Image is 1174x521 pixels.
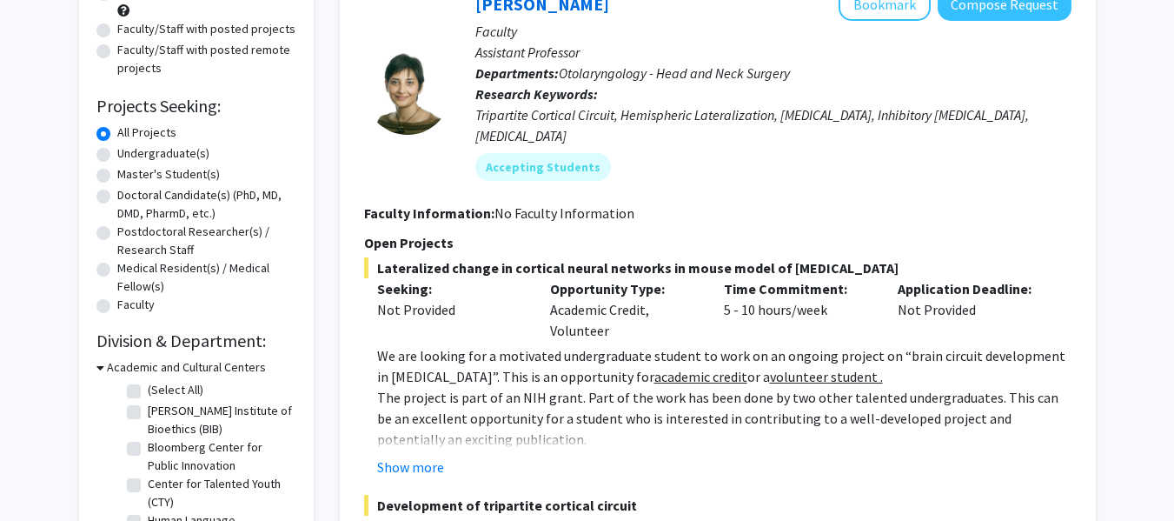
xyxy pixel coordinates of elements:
[475,42,1071,63] p: Assistant Professor
[117,20,295,38] label: Faculty/Staff with posted projects
[475,104,1071,146] div: Tripartite Cortical Circuit, Hemispheric Lateralization, [MEDICAL_DATA], Inhibitory [MEDICAL_DATA...
[559,64,790,82] span: Otolaryngology - Head and Neck Surgery
[377,278,525,299] p: Seeking:
[364,257,1071,278] span: Lateralized change in cortical neural networks in mouse model of [MEDICAL_DATA]
[117,41,296,77] label: Faculty/Staff with posted remote projects
[377,387,1071,450] p: The project is part of an NIH grant. Part of the work has been done by two other talented undergr...
[148,381,203,399] label: (Select All)
[148,438,292,475] label: Bloomberg Center for Public Innovation
[107,358,266,377] h3: Academic and Cultural Centers
[885,278,1058,341] div: Not Provided
[13,443,74,508] iframe: Chat
[117,186,296,223] label: Doctoral Candidate(s) (PhD, MD, DMD, PharmD, etc.)
[364,495,1071,516] span: Development of tripartite cortical circuit
[117,165,220,184] label: Master's Student(s)
[475,21,1071,42] p: Faculty
[711,278,885,341] div: 5 - 10 hours/week
[475,85,598,103] b: Research Keywords:
[724,278,872,299] p: Time Commitment:
[117,144,209,163] label: Undergraduate(s)
[117,259,296,296] label: Medical Resident(s) / Medical Fellow(s)
[364,204,494,222] b: Faculty Information:
[148,402,292,438] label: [PERSON_NAME] Institute of Bioethics (BIB)
[770,368,883,385] u: volunteer student .
[898,278,1045,299] p: Application Deadline:
[494,204,634,222] span: No Faculty Information
[96,331,296,351] h2: Division & Department:
[550,278,698,299] p: Opportunity Type:
[96,96,296,117] h2: Projects Seeking:
[148,475,292,511] label: Center for Talented Youth (CTY)
[117,223,296,259] label: Postdoctoral Researcher(s) / Research Staff
[475,153,611,181] mat-chip: Accepting Students
[364,232,1071,253] p: Open Projects
[377,457,444,478] button: Show more
[654,368,747,385] u: academic credit
[377,299,525,320] div: Not Provided
[377,345,1071,387] p: We are looking for a motivated undergraduate student to work on an ongoing project on “brain circ...
[475,64,559,82] b: Departments:
[117,296,155,314] label: Faculty
[537,278,711,341] div: Academic Credit, Volunteer
[117,124,176,142] label: All Projects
